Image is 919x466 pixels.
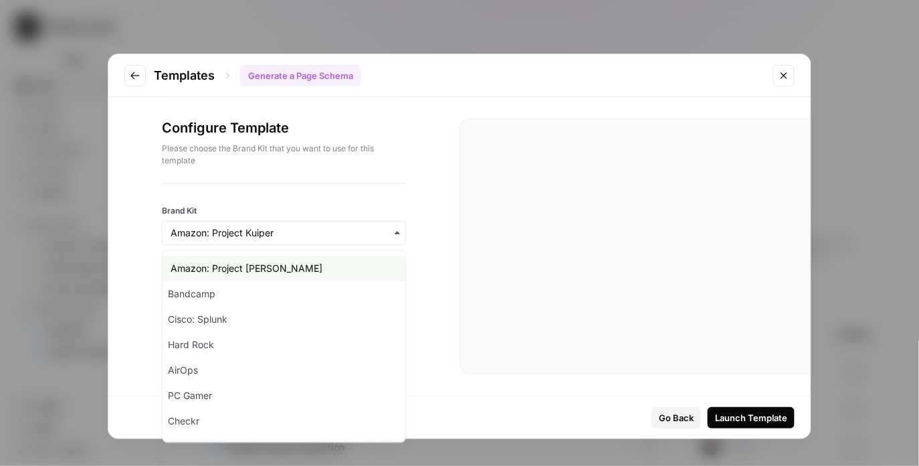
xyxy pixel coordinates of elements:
[163,282,405,307] div: Bandcamp
[163,307,405,333] div: Cisco: Splunk
[163,384,405,409] div: PC Gamer
[162,205,406,217] label: Brand Kit
[651,407,701,429] button: Go Back
[124,65,146,86] button: Go to previous step
[162,143,406,167] p: Please choose the Brand Kit that you want to use for this template
[708,407,795,429] button: Launch Template
[162,119,406,183] div: Configure Template
[715,411,787,424] div: Launch Template
[240,65,361,86] div: Generate a Page Schema
[163,435,405,460] div: 1-800-Flowers
[163,333,405,358] div: Hard Rock
[773,65,795,86] button: Close modal
[659,411,694,424] div: Go Back
[163,409,405,435] div: Checkr
[163,256,405,282] div: Amazon: Project [PERSON_NAME]
[171,226,397,240] input: Amazon: Project Kuiper
[163,358,405,384] div: AirOps
[154,65,361,86] div: Templates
